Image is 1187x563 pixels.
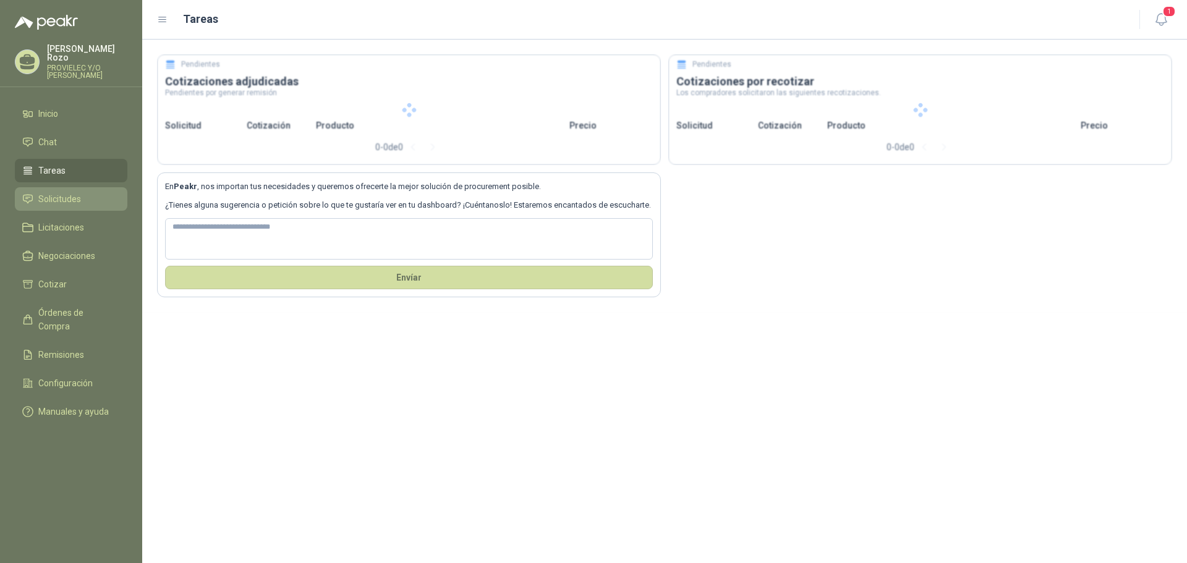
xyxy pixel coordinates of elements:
span: Cotizar [38,277,67,291]
img: Logo peakr [15,15,78,30]
span: 1 [1162,6,1176,17]
b: Peakr [174,182,197,191]
a: Configuración [15,371,127,395]
span: Chat [38,135,57,149]
a: Licitaciones [15,216,127,239]
span: Licitaciones [38,221,84,234]
p: En , nos importan tus necesidades y queremos ofrecerte la mejor solución de procurement posible. [165,180,653,193]
p: PROVIELEC Y/O [PERSON_NAME] [47,64,127,79]
span: Remisiones [38,348,84,362]
button: Envíar [165,266,653,289]
a: Órdenes de Compra [15,301,127,338]
span: Configuración [38,376,93,390]
a: Manuales y ayuda [15,400,127,423]
span: Manuales y ayuda [38,405,109,418]
span: Tareas [38,164,66,177]
a: Chat [15,130,127,154]
a: Remisiones [15,343,127,366]
p: [PERSON_NAME] Rozo [47,44,127,62]
a: Inicio [15,102,127,125]
a: Cotizar [15,273,127,296]
span: Inicio [38,107,58,121]
a: Solicitudes [15,187,127,211]
a: Negociaciones [15,244,127,268]
p: ¿Tienes alguna sugerencia o petición sobre lo que te gustaría ver en tu dashboard? ¡Cuéntanoslo! ... [165,199,653,211]
h1: Tareas [183,11,218,28]
span: Solicitudes [38,192,81,206]
span: Órdenes de Compra [38,306,116,333]
button: 1 [1150,9,1172,31]
a: Tareas [15,159,127,182]
span: Negociaciones [38,249,95,263]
